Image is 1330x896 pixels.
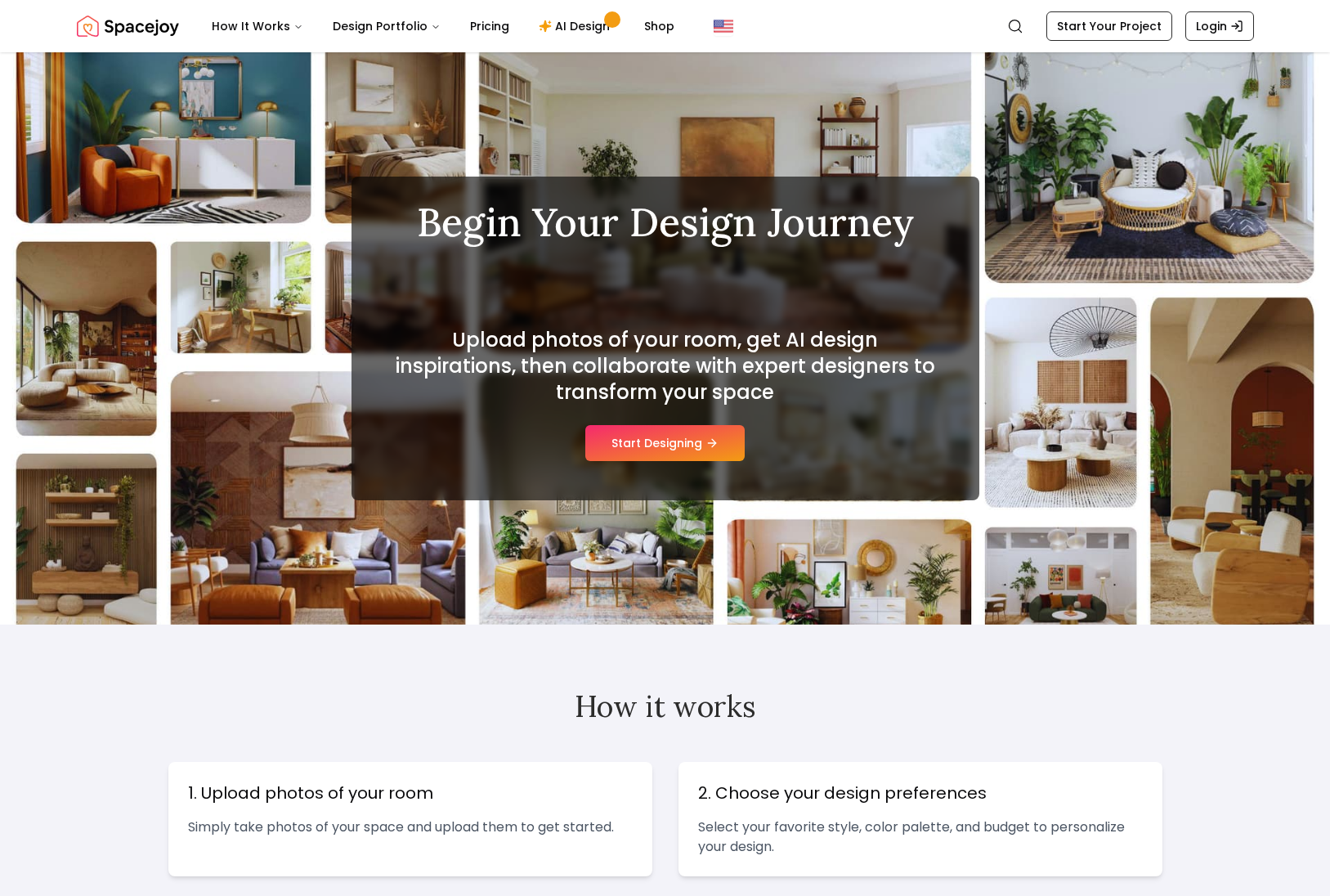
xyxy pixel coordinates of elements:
[391,327,940,405] h2: Upload photos of your room, get AI design inspirations, then collaborate with expert designers to...
[698,818,1143,857] p: Select your favorite style, color palette, and budget to personalize your design.
[631,10,687,43] a: Shop
[188,782,633,804] h3: 1. Upload photos of your room
[188,818,633,837] p: Simply take photos of your space and upload them to get started.
[1185,11,1254,41] a: Login
[77,10,179,43] img: Spacejoy Logo
[320,10,454,43] button: Design Portfolio
[714,16,733,36] img: United States
[585,425,745,461] button: Start Designing
[168,690,1162,723] h2: How it works
[199,10,687,43] nav: Main
[698,782,1143,804] h3: 2. Choose your design preferences
[526,10,628,43] a: AI Design
[391,203,940,242] h1: Begin Your Design Journey
[77,10,179,43] a: Spacejoy
[1046,11,1172,41] a: Start Your Project
[199,10,316,43] button: How It Works
[457,10,522,43] a: Pricing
